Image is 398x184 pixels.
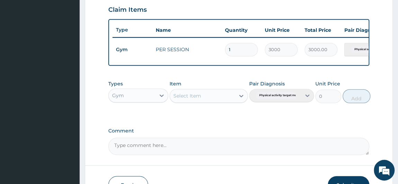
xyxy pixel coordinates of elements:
label: Comment [108,128,370,134]
label: Types [108,81,123,87]
label: Unit Price [315,80,340,87]
div: Gym [112,92,124,99]
textarea: Type your message and hit 'Enter' [3,116,132,140]
label: Item [170,80,181,87]
th: Total Price [301,23,341,37]
th: Quantity [221,23,261,37]
h3: Claim Items [108,6,147,14]
div: Select Item [173,92,201,99]
td: Gym [112,43,152,56]
span: We're online! [40,50,96,120]
th: Unit Price [261,23,301,37]
button: Add [343,89,370,103]
img: d_794563401_company_1708531726252_794563401 [13,35,28,52]
th: Name [152,23,221,37]
div: Chat with us now [36,39,116,48]
div: Minimize live chat window [114,3,130,20]
label: Pair Diagnosis [249,80,285,87]
td: PER SESSION [152,43,221,56]
th: Type [112,24,152,36]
